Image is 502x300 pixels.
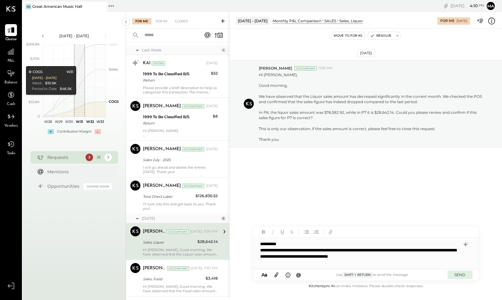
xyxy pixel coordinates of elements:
div: [DATE] [457,19,467,23]
span: 11:59 PM [318,66,332,71]
span: Shift + Return [343,272,373,278]
a: P&L [0,46,22,64]
div: 8 [221,216,226,221]
button: Strikethrough [288,228,296,236]
div: System [152,61,165,66]
div: [PERSON_NAME] [143,103,181,109]
button: Underline [278,228,286,236]
div: Accountant [182,184,204,188]
span: [PERSON_NAME] [259,66,292,71]
text: $268.8K [26,42,40,46]
div: Period to Date [32,87,56,92]
div: SALES [324,18,336,24]
div: [DATE], 11:57 PM [191,266,218,271]
div: 2 [86,154,93,161]
a: Vendors [0,111,22,129]
div: For Me [440,18,454,24]
a: Tasks [0,138,22,156]
span: Balance [4,80,18,86]
div: Hi [PERSON_NAME], Good morning, We have observed that the Food sales amount has decreased signifi... [143,284,218,293]
div: Mentions [47,169,109,175]
div: $52 [211,70,218,76]
div: KAI [143,60,150,66]
span: Tasks [7,151,15,156]
text: Sales [109,67,118,71]
button: Resolve [368,32,394,39]
text: W33 [97,119,104,124]
div: [PERSON_NAME] [143,146,181,152]
text: W29 [55,119,62,124]
div: 1999 To Be Classified B/S [143,71,209,77]
span: @ [296,272,301,278]
p: Hi [PERSON_NAME], Good morning, We have observed that the Liquor sales amount has decreased signi... [259,72,485,142]
span: Vendors [4,123,18,129]
div: Opportunities [47,183,81,189]
div: $28,642.14 [197,239,218,245]
text: Labor [109,42,118,46]
div: 22 [95,154,102,161]
div: $19.9K [45,81,56,86]
div: W31 [66,70,73,75]
div: Hi [PERSON_NAME], Good morning, We have observed that the Liquor sales amount has decreased signi... [143,248,218,256]
button: Bold [259,228,268,236]
div: Week [32,81,42,86]
button: Aa [259,271,269,278]
div: Sales July - 2025 [143,157,216,163]
div: Accountant [182,104,204,108]
text: W31 [76,119,83,124]
div: For Me [132,18,151,24]
div: Monthly P&L Comparison [273,18,321,24]
div: Sales, Liquor [143,239,196,245]
div: Total Direct Labor [143,193,194,200]
div: Requests [47,154,82,161]
div: Accountant [167,266,189,271]
span: P&L [8,58,15,64]
div: [DATE] [451,3,484,9]
div: 1999 To Be Classified B/S [143,114,211,120]
div: I will go ahead and delete the entries [DATE]. Thank you! [143,165,218,174]
a: Queue [0,24,22,42]
text: $53.8K [29,100,40,104]
div: COGS [29,70,42,75]
div: Closed [172,18,191,24]
div: [DATE] [206,183,218,188]
div: [DATE] [206,147,218,152]
div: [DATE] - [DATE] [236,17,269,25]
button: @ [294,271,303,279]
text: W30 [65,119,73,124]
button: ma [486,1,496,11]
div: Please provide a brief description to help us categorize this transaction. The memo might be help... [143,86,218,94]
div: [DATE] [357,49,375,57]
button: Add URL [327,228,335,236]
div: [DATE] [206,61,218,66]
div: $8 [213,113,218,119]
span: a [264,272,267,278]
div: GA [26,4,31,9]
div: 4 [221,48,226,53]
div: Accountant [182,147,204,151]
span: Queue [5,37,17,42]
div: Accountant [167,229,189,234]
div: Accountant [295,66,317,71]
button: Ordered List [312,228,320,236]
button: Unordered List [302,228,311,236]
button: Italic [269,228,277,236]
text: $215K [30,56,40,61]
div: $126,830.52 [196,193,218,199]
a: Balance [0,67,22,86]
div: $46.5K [60,87,71,92]
div: I’ll look into this and get back to you. Thank you! [143,202,218,211]
button: Move to for ks [331,32,365,39]
text: COGS [109,99,119,104]
div: [DATE], 11:59 PM [190,229,218,234]
div: [DATE] - [DATE] [48,33,101,39]
div: copy link [443,3,449,9]
div: Great American Music Hall [32,4,82,9]
button: SEND [447,271,473,279]
div: [PERSON_NAME] [143,183,181,189]
div: [PERSON_NAME] [143,229,165,235]
div: Last Week [142,47,219,53]
div: [PERSON_NAME] [143,265,166,271]
div: Return [143,77,209,83]
text: W32 [86,119,94,124]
